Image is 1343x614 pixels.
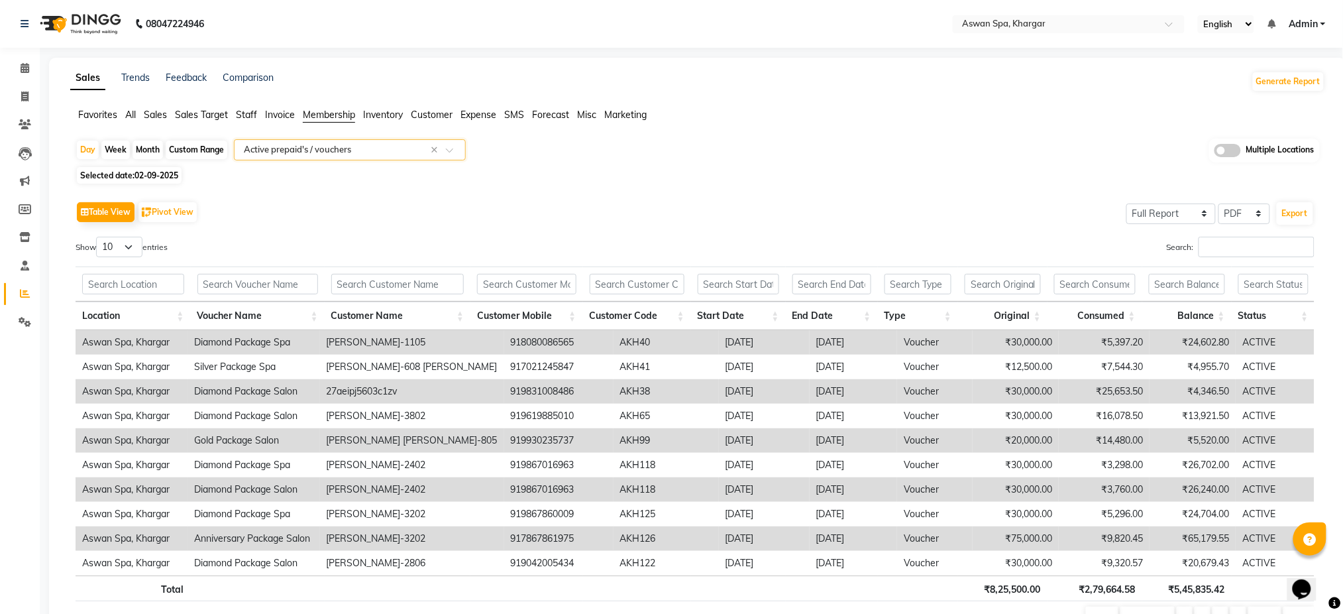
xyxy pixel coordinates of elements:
[1150,502,1236,526] td: ₹24,704.00
[125,109,136,121] span: All
[792,274,871,294] input: Search End Date
[1199,237,1315,257] input: Search:
[614,379,719,404] td: AKH38
[878,302,958,330] th: Type: activate to sort column ascending
[614,526,719,551] td: AKH126
[101,141,130,159] div: Week
[320,502,504,526] td: [PERSON_NAME]-3202
[320,551,504,576] td: [PERSON_NAME]-2806
[973,355,1059,379] td: ₹12,500.00
[1236,355,1315,379] td: ACTIVE
[331,274,464,294] input: Search Customer Name
[810,477,897,502] td: [DATE]
[76,428,188,453] td: Aswan Spa, Khargar
[810,428,897,453] td: [DATE]
[810,355,897,379] td: [DATE]
[1236,477,1315,502] td: ACTIVE
[1236,526,1315,551] td: ACTIVE
[691,302,786,330] th: Start Date: activate to sort column ascending
[76,502,188,526] td: Aswan Spa, Khargar
[719,551,810,576] td: [DATE]
[973,477,1059,502] td: ₹30,000.00
[810,453,897,477] td: [DATE]
[1150,551,1236,576] td: ₹20,679.43
[897,526,973,551] td: Voucher
[477,274,576,294] input: Search Customer Mobile
[138,202,197,222] button: Pivot View
[76,477,188,502] td: Aswan Spa, Khargar
[897,428,973,453] td: Voucher
[719,404,810,428] td: [DATE]
[1059,330,1150,355] td: ₹5,397.20
[188,404,319,428] td: Diamond Package Salon
[1232,302,1315,330] th: Status: activate to sort column ascending
[1059,526,1150,551] td: ₹9,820.45
[166,72,207,84] a: Feedback
[973,379,1059,404] td: ₹30,000.00
[897,330,973,355] td: Voucher
[223,72,274,84] a: Comparison
[504,428,614,453] td: 919930235737
[1150,526,1236,551] td: ₹65,179.55
[1059,551,1150,576] td: ₹9,320.57
[166,141,227,159] div: Custom Range
[614,428,719,453] td: AKH99
[320,477,504,502] td: [PERSON_NAME]-2402
[1048,302,1142,330] th: Consumed: activate to sort column ascending
[146,5,204,42] b: 08047224946
[719,453,810,477] td: [DATE]
[320,330,504,355] td: [PERSON_NAME]-1105
[411,109,453,121] span: Customer
[188,379,319,404] td: Diamond Package Salon
[504,551,614,576] td: 919042005434
[1289,17,1318,31] span: Admin
[76,551,188,576] td: Aswan Spa, Khargar
[1150,428,1236,453] td: ₹5,520.00
[965,274,1041,294] input: Search Original
[96,237,142,257] select: Showentries
[134,170,178,180] span: 02-09-2025
[188,502,319,526] td: Diamond Package Spa
[897,502,973,526] td: Voucher
[34,5,125,42] img: logo
[1277,202,1313,225] button: Export
[1287,561,1330,601] iframe: chat widget
[614,551,719,576] td: AKH122
[1150,453,1236,477] td: ₹26,702.00
[320,453,504,477] td: [PERSON_NAME]-2402
[719,477,810,502] td: [DATE]
[973,526,1059,551] td: ₹75,000.00
[191,302,325,330] th: Voucher Name: activate to sort column ascending
[320,526,504,551] td: [PERSON_NAME]-3202
[504,453,614,477] td: 919867016963
[470,302,582,330] th: Customer Mobile: activate to sort column ascending
[1246,144,1315,157] span: Multiple Locations
[810,404,897,428] td: [DATE]
[76,330,188,355] td: Aswan Spa, Khargar
[77,167,182,184] span: Selected date:
[1150,355,1236,379] td: ₹4,955.70
[76,576,191,601] th: Total
[973,551,1059,576] td: ₹30,000.00
[958,302,1048,330] th: Original: activate to sort column ascending
[504,477,614,502] td: 919867016963
[70,66,105,90] a: Sales
[614,453,719,477] td: AKH118
[460,109,496,121] span: Expense
[1054,274,1136,294] input: Search Consumed
[583,302,691,330] th: Customer Code: activate to sort column ascending
[973,428,1059,453] td: ₹20,000.00
[1142,302,1232,330] th: Balance: activate to sort column ascending
[958,576,1048,601] th: ₹8,25,500.00
[188,526,319,551] td: Anniversary Package Salon
[897,404,973,428] td: Voucher
[810,551,897,576] td: [DATE]
[719,379,810,404] td: [DATE]
[786,302,878,330] th: End Date: activate to sort column ascending
[719,355,810,379] td: [DATE]
[1059,379,1150,404] td: ₹25,653.50
[810,526,897,551] td: [DATE]
[76,526,188,551] td: Aswan Spa, Khargar
[698,274,779,294] input: Search Start Date
[504,526,614,551] td: 917867861975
